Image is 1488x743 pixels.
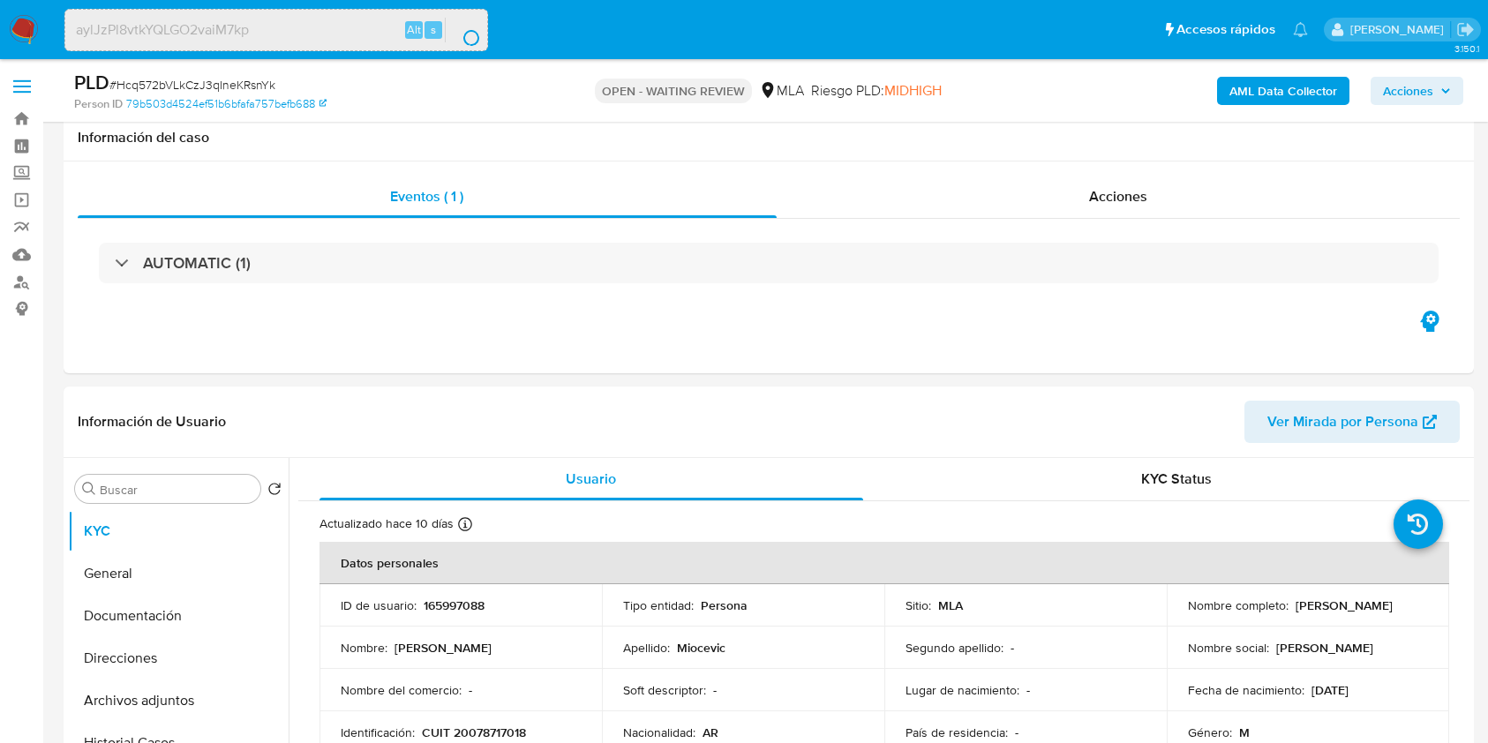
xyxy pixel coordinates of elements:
p: - [1011,640,1014,656]
button: Documentación [68,595,289,637]
p: juanbautista.fernandez@mercadolibre.com [1350,21,1450,38]
div: MLA [759,81,804,101]
button: search-icon [445,18,481,42]
button: Archivos adjuntos [68,679,289,722]
button: Ver Mirada por Persona [1244,401,1460,443]
h1: Información de Usuario [78,413,226,431]
p: [PERSON_NAME] [1296,597,1393,613]
p: Nacionalidad : [623,724,695,740]
button: Buscar [82,482,96,496]
span: Acciones [1383,77,1433,105]
input: Buscar usuario o caso... [65,19,487,41]
button: Acciones [1371,77,1463,105]
button: AML Data Collector [1217,77,1349,105]
b: PLD [74,68,109,96]
p: Soft descriptor : [623,682,706,698]
p: Nombre : [341,640,387,656]
p: País de residencia : [906,724,1008,740]
p: M [1239,724,1250,740]
p: [DATE] [1311,682,1349,698]
p: 165997088 [424,597,485,613]
span: # Hcq572bVLkCzJ3qIneKRsnYk [109,76,275,94]
p: Persona [701,597,748,613]
p: Miocevic [677,640,725,656]
p: [PERSON_NAME] [395,640,492,656]
button: KYC [68,510,289,552]
a: Notificaciones [1293,22,1308,37]
b: AML Data Collector [1229,77,1337,105]
p: AR [703,724,718,740]
button: General [68,552,289,595]
p: Fecha de nacimiento : [1188,682,1304,698]
span: Riesgo PLD: [811,81,942,101]
p: MLA [938,597,963,613]
div: AUTOMATIC (1) [99,243,1439,283]
p: Apellido : [623,640,670,656]
p: ID de usuario : [341,597,417,613]
p: Nombre completo : [1188,597,1289,613]
span: Alt [407,21,421,38]
p: OPEN - WAITING REVIEW [595,79,752,103]
span: Acciones [1089,186,1147,206]
p: - [713,682,717,698]
p: [PERSON_NAME] [1276,640,1373,656]
span: Usuario [566,469,616,489]
th: Datos personales [319,542,1449,584]
span: Accesos rápidos [1176,20,1275,39]
p: Segundo apellido : [906,640,1003,656]
span: Eventos ( 1 ) [390,186,463,206]
p: Género : [1188,724,1232,740]
p: CUIT 20078717018 [422,724,526,740]
p: Identificación : [341,724,415,740]
p: Lugar de nacimiento : [906,682,1019,698]
p: - [1026,682,1030,698]
span: s [431,21,436,38]
p: Tipo entidad : [623,597,694,613]
button: Volver al orden por defecto [267,482,282,501]
span: MIDHIGH [884,80,942,101]
a: Salir [1456,20,1475,39]
p: - [469,682,472,698]
p: Nombre del comercio : [341,682,462,698]
h3: AUTOMATIC (1) [143,253,251,273]
h1: Información del caso [78,129,1460,146]
span: Ver Mirada por Persona [1267,401,1418,443]
input: Buscar [100,482,253,498]
p: - [1015,724,1018,740]
p: Sitio : [906,597,931,613]
button: Direcciones [68,637,289,679]
b: Person ID [74,96,123,112]
a: 79b503d4524ef51b6bfafa757befb688 [126,96,327,112]
p: Nombre social : [1188,640,1269,656]
p: Actualizado hace 10 días [319,515,454,532]
span: KYC Status [1141,469,1212,489]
